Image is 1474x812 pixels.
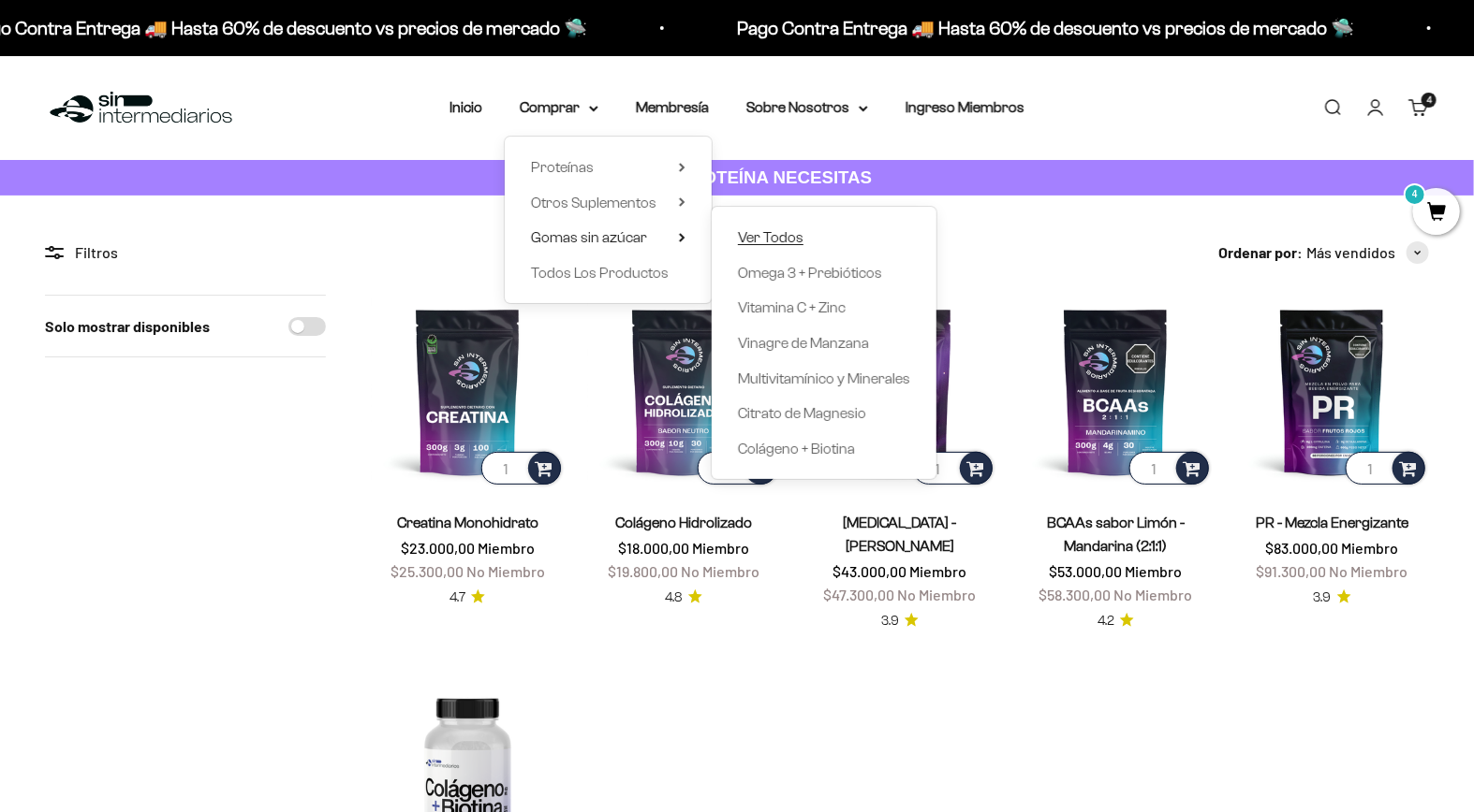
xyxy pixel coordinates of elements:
[738,401,910,426] a: Citrato de Magnesio
[1314,587,1332,608] span: 3.9
[738,441,855,457] span: Colágeno + Biotina
[615,515,752,530] a: Colágeno Hidrolizado
[45,314,210,339] label: Solo mostrar disponibles
[531,265,669,281] span: Todos Los Productos
[1257,562,1327,580] span: $91.300,00
[746,95,868,120] summary: Sobre Nosotros
[692,539,749,557] span: Miembro
[1098,611,1114,631] span: 4.2
[666,587,702,608] a: 4.84.8 de 5.0 estrellas
[1413,203,1460,224] a: 4
[531,155,685,180] summary: Proteínas
[1039,586,1112,603] span: $58.300,00
[1427,95,1432,105] span: 4
[450,587,465,608] span: 4.7
[1342,539,1399,557] span: Miembro
[1098,611,1134,631] a: 4.24.2 de 5.0 estrellas
[531,225,685,250] summary: Gomas sin azúcar
[833,562,907,580] span: $43.000,00
[636,99,709,115] a: Membresía
[1266,539,1339,557] span: $83.000,00
[401,539,475,557] span: $23.000,00
[531,261,685,285] a: Todos Los Productos
[531,195,656,210] span: Otros Suplementos
[1306,240,1429,265] button: Más vendidos
[881,611,919,631] a: 3.93.9 de 5.0 estrellas
[738,437,910,461] a: Colágeno + Biotina
[738,229,803,245] span: Ver Todos
[1256,515,1408,530] a: PR - Mezcla Energizante
[531,159,594,175] span: Proteínas
[881,611,899,631] span: 3.9
[681,562,759,580] span: No Miembro
[666,587,683,608] span: 4.8
[602,167,873,187] strong: CUANTA PROTEÍNA NECESITAS
[1314,587,1351,608] a: 3.93.9 de 5.0 estrellas
[608,562,678,580] span: $19.800,00
[738,299,846,315] span: Vitamina C + Zinc
[1047,515,1185,554] a: BCAAs sabor Limón - Mandarina (2:1:1)
[1126,562,1183,580] span: Miembro
[1306,240,1395,265] span: Más vendidos
[397,515,538,530] a: Creatina Monohidrato
[1218,240,1303,265] span: Ordenar por:
[1050,562,1123,580] span: $53.000,00
[737,13,1354,43] p: Pago Contra Entrega 🚚 Hasta 60% de descuento vs precios de mercado 🛸
[738,225,910,250] a: Ver Todos
[531,191,685,215] summary: Otros Suplementos
[738,265,882,281] span: Omega 3 + Prebióticos
[1114,586,1193,603] span: No Miembro
[738,335,869,351] span: Vinagre de Manzana
[478,539,535,557] span: Miembro
[1404,183,1426,206] mark: 4
[906,99,1024,115] a: Ingreso Miembros
[738,370,910,386] span: Multivitamínico y Minerales
[843,515,956,554] a: [MEDICAL_DATA] - [PERSON_NAME]
[520,95,598,120] summary: Comprar
[450,99,482,115] a: Inicio
[738,331,910,355] a: Vinagre de Manzana
[738,261,910,285] a: Omega 3 + Prebióticos
[897,586,976,603] span: No Miembro
[618,539,689,557] span: $18.000,00
[391,562,464,580] span: $25.300,00
[1330,562,1408,580] span: No Miembro
[45,240,326,265] div: Filtros
[823,586,894,603] span: $47.300,00
[531,229,647,245] span: Gomas sin azúcar
[738,405,866,421] span: Citrato de Magnesio
[466,562,545,580] span: No Miembro
[909,562,966,580] span: Miembro
[450,587,485,608] a: 4.74.7 de 5.0 estrellas
[738,367,910,391] a: Multivitamínico y Minerales
[738,296,910,320] a: Vitamina C + Zinc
